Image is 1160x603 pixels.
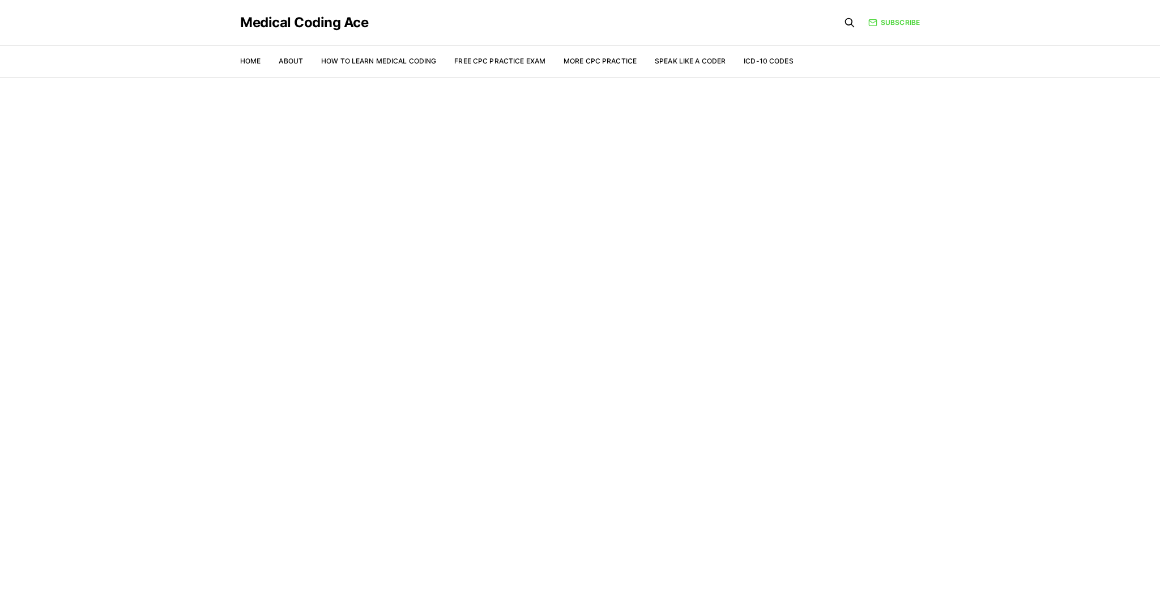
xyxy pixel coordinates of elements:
a: More CPC Practice [564,57,637,65]
a: About [279,57,303,65]
a: Subscribe [868,18,920,28]
a: Speak Like a Coder [655,57,726,65]
a: Medical Coding Ace [240,16,368,29]
a: Home [240,57,261,65]
a: How to Learn Medical Coding [321,57,436,65]
a: ICD-10 Codes [744,57,793,65]
a: Free CPC Practice Exam [454,57,545,65]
